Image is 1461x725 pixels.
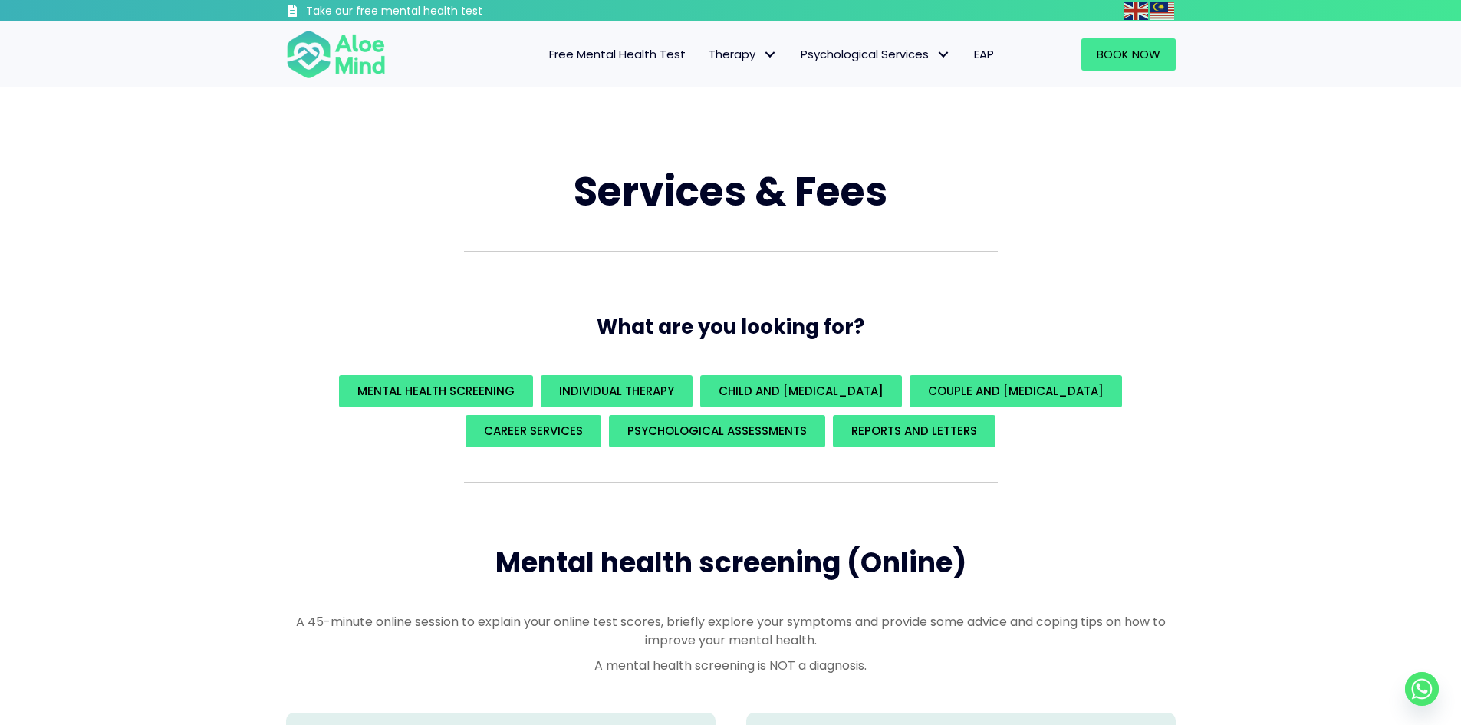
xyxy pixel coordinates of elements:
span: Book Now [1097,46,1160,62]
span: Career Services [484,423,583,439]
a: Book Now [1081,38,1176,71]
a: Whatsapp [1405,672,1439,706]
span: Therapy [709,46,778,62]
span: Mental Health Screening [357,383,515,399]
span: Free Mental Health Test [549,46,686,62]
span: Mental health screening (Online) [495,543,966,582]
span: Psychological Services [801,46,951,62]
h3: Take our free mental health test [306,4,564,19]
a: English [1124,2,1150,19]
nav: Menu [406,38,1005,71]
a: Career Services [466,415,601,447]
a: EAP [962,38,1005,71]
a: Couple and [MEDICAL_DATA] [910,375,1122,407]
span: Couple and [MEDICAL_DATA] [928,383,1104,399]
span: Child and [MEDICAL_DATA] [719,383,884,399]
a: Take our free mental health test [286,4,564,21]
img: ms [1150,2,1174,20]
span: REPORTS AND LETTERS [851,423,977,439]
p: A 45-minute online session to explain your online test scores, briefly explore your symptoms and ... [286,613,1176,648]
span: EAP [974,46,994,62]
a: Psychological ServicesPsychological Services: submenu [789,38,962,71]
span: Psychological Services: submenu [933,44,955,66]
img: Aloe mind Logo [286,29,386,80]
p: A mental health screening is NOT a diagnosis. [286,657,1176,674]
span: What are you looking for? [597,313,864,341]
div: What are you looking for? [286,371,1176,451]
a: TherapyTherapy: submenu [697,38,789,71]
img: en [1124,2,1148,20]
a: Child and [MEDICAL_DATA] [700,375,902,407]
a: Psychological assessments [609,415,825,447]
span: Individual Therapy [559,383,674,399]
span: Services & Fees [574,163,887,219]
a: Mental Health Screening [339,375,533,407]
a: Malay [1150,2,1176,19]
a: Free Mental Health Test [538,38,697,71]
a: Individual Therapy [541,375,693,407]
span: Therapy: submenu [759,44,782,66]
a: REPORTS AND LETTERS [833,415,995,447]
span: Psychological assessments [627,423,807,439]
